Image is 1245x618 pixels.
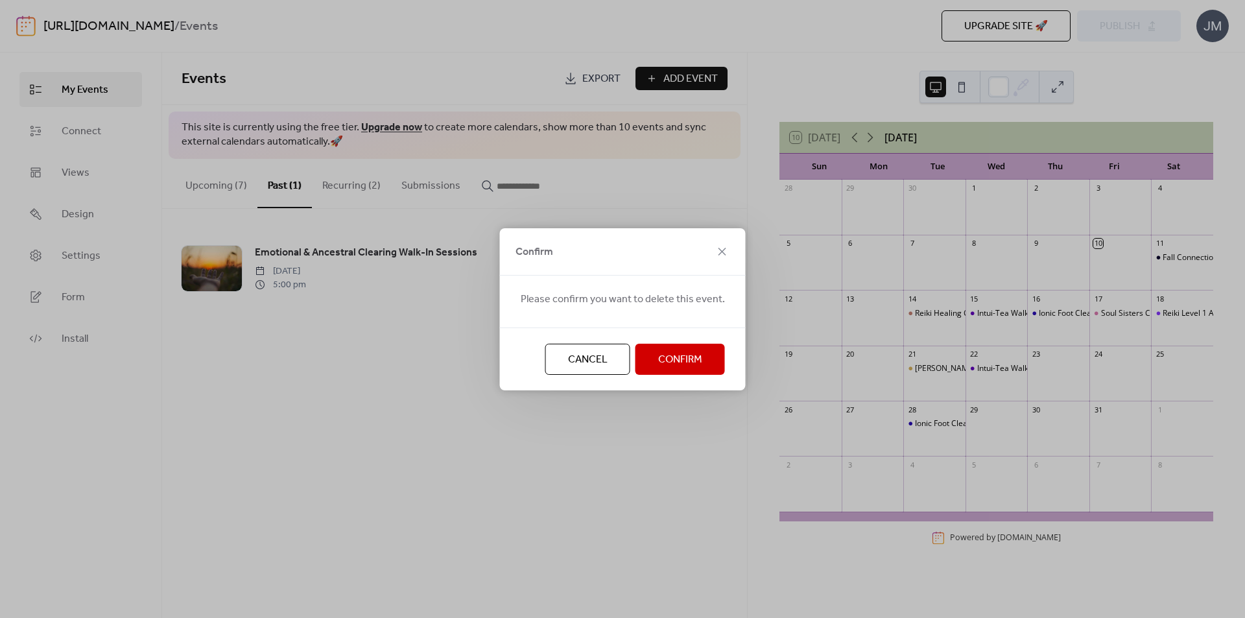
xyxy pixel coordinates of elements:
[658,352,702,368] span: Confirm
[521,292,725,307] span: Please confirm you want to delete this event.
[635,344,725,375] button: Confirm
[568,352,608,368] span: Cancel
[516,244,553,260] span: Confirm
[545,344,630,375] button: Cancel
